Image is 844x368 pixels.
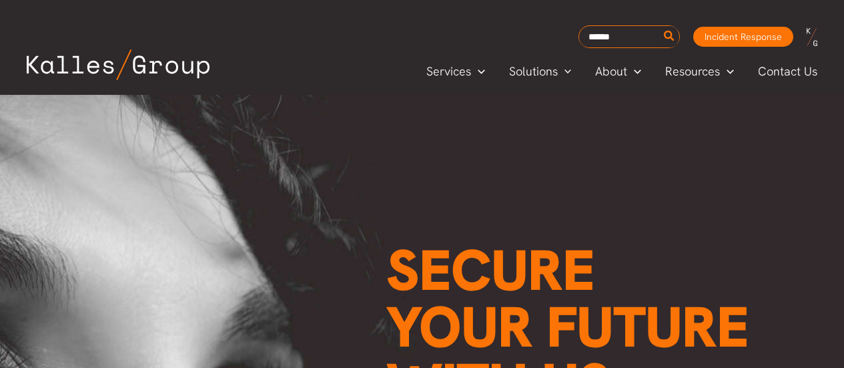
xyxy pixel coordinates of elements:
a: Contact Us [746,61,831,81]
span: Resources [665,61,720,81]
span: About [595,61,627,81]
a: AboutMenu Toggle [583,61,653,81]
nav: Primary Site Navigation [414,60,831,82]
span: Menu Toggle [720,61,734,81]
a: SolutionsMenu Toggle [497,61,584,81]
img: Kalles Group [27,49,209,80]
span: Menu Toggle [558,61,572,81]
span: Menu Toggle [471,61,485,81]
span: Solutions [509,61,558,81]
button: Search [661,26,678,47]
span: Services [426,61,471,81]
a: ResourcesMenu Toggle [653,61,746,81]
a: Incident Response [693,27,793,47]
a: ServicesMenu Toggle [414,61,497,81]
span: Contact Us [758,61,817,81]
span: Menu Toggle [627,61,641,81]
